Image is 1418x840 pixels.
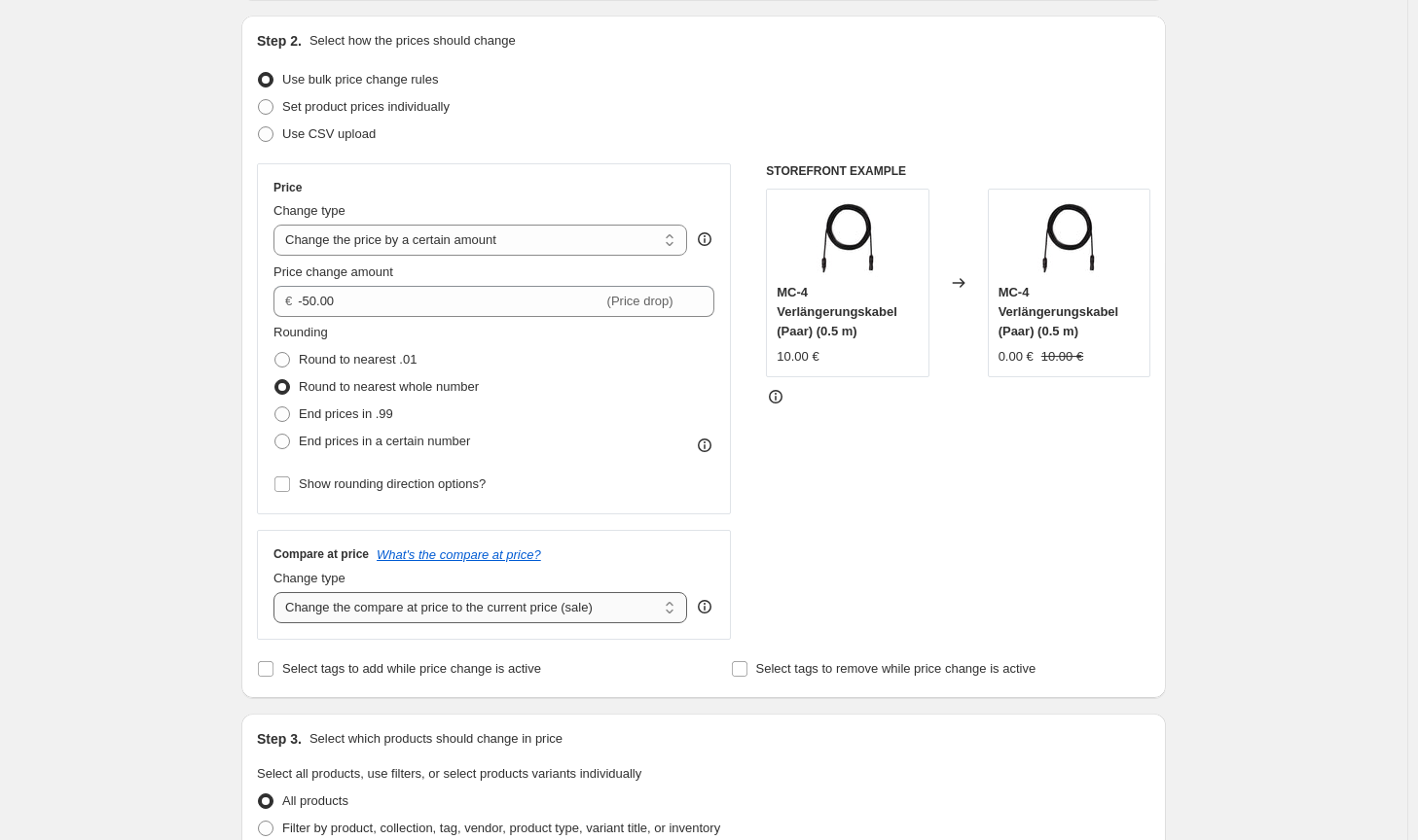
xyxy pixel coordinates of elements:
div: 0.00 € [999,347,1034,367]
img: kabel.3_1_80x.webp [809,199,887,277]
h3: Compare at price [273,546,369,562]
span: Round to nearest whole number [299,379,479,394]
div: help [695,229,714,249]
span: End prices in .99 [299,406,393,421]
span: Use bulk price change rules [282,72,438,87]
span: Select all products, use filters, or select products variants individually [257,766,641,781]
span: End prices in a certain number [299,434,470,448]
p: Select how the prices should change [309,31,516,51]
button: What's the compare at price? [377,547,541,562]
span: Filter by product, collection, tag, vendor, product type, variant title, or inventory [282,821,720,835]
span: Change type [273,203,345,218]
span: Set product prices individually [282,99,450,114]
span: Price change amount [273,264,393,279]
span: Select tags to add while price change is active [282,661,541,676]
p: Select which products should change in price [309,729,563,749]
strike: 10.00 € [1041,347,1083,367]
span: Use CSV upload [282,126,376,141]
img: kabel.3_1_80x.webp [1030,199,1108,277]
span: (Price drop) [607,294,673,308]
span: Change type [273,571,345,585]
div: help [695,597,714,616]
h3: Price [273,180,302,195]
span: € [285,294,292,308]
span: MC-4 Verlängerungskabel (Paar) (0.5 m) [777,285,897,338]
h6: STOREFRONT EXAMPLE [766,163,1150,179]
span: Round to nearest .01 [299,352,417,367]
h2: Step 2. [257,31,302,51]
h2: Step 3. [257,729,302,749]
span: Show rounding direction options? [299,476,486,491]
span: Rounding [273,325,328,339]
div: 10.00 € [777,347,818,367]
input: -10.00 [298,286,602,317]
span: MC-4 Verlängerungskabel (Paar) (0.5 m) [999,285,1119,338]
span: Select tags to remove while price change is active [756,661,1036,676]
span: All products [282,793,348,808]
